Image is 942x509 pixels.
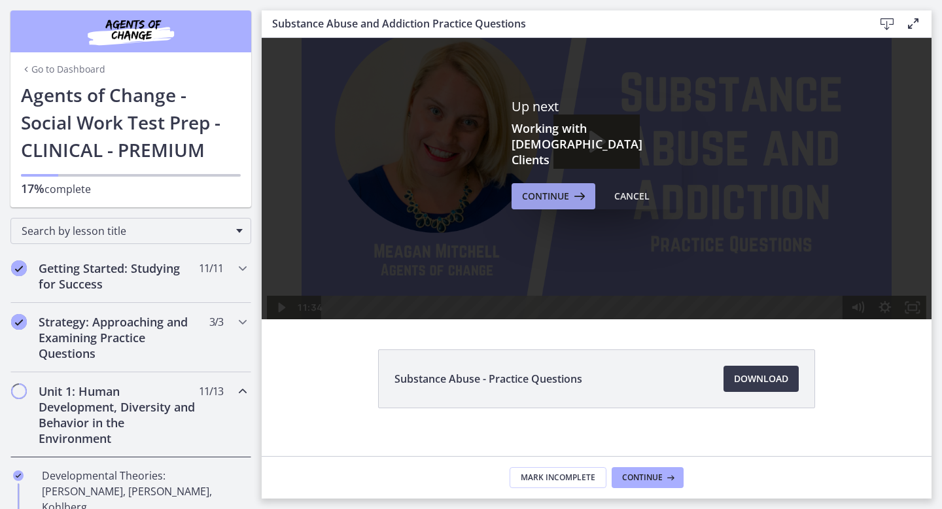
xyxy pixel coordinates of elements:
[39,314,198,361] h2: Strategy: Approaching and Examining Practice Questions
[734,371,788,387] span: Download
[622,472,663,483] span: Continue
[614,188,650,204] div: Cancel
[52,16,209,47] img: Agents of Change
[21,181,44,196] span: 17%
[39,260,198,292] h2: Getting Started: Studying for Success
[69,308,575,332] div: Playbar
[21,81,241,164] h1: Agents of Change - Social Work Test Prep - CLINICAL - PREMIUM
[582,308,610,332] button: Mute
[724,366,799,392] a: Download
[209,314,223,330] span: 3 / 3
[637,308,665,332] button: Fullscreen
[522,188,569,204] span: Continue
[512,120,682,167] h3: Working with [DEMOGRAPHIC_DATA] Clients
[292,127,377,182] button: Play Video: cbe21fpt4o1cl02sibo0.mp4
[612,467,684,488] button: Continue
[510,467,606,488] button: Mark Incomplete
[21,63,105,76] a: Go to Dashboard
[21,181,241,197] p: complete
[199,383,223,399] span: 11 / 13
[11,260,27,276] i: Completed
[39,383,198,446] h2: Unit 1: Human Development, Diversity and Behavior in the Environment
[604,183,660,209] button: Cancel
[11,314,27,330] i: Completed
[512,183,595,209] button: Continue
[272,16,853,31] h3: Substance Abuse and Addiction Practice Questions
[521,472,595,483] span: Mark Incomplete
[22,224,230,238] span: Search by lesson title
[394,371,582,387] span: Substance Abuse - Practice Questions
[512,98,682,115] p: Up next
[10,218,251,244] div: Search by lesson title
[5,308,33,332] button: Play Video
[610,308,637,332] button: Show settings menu
[199,260,223,276] span: 11 / 11
[13,470,24,481] i: Completed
